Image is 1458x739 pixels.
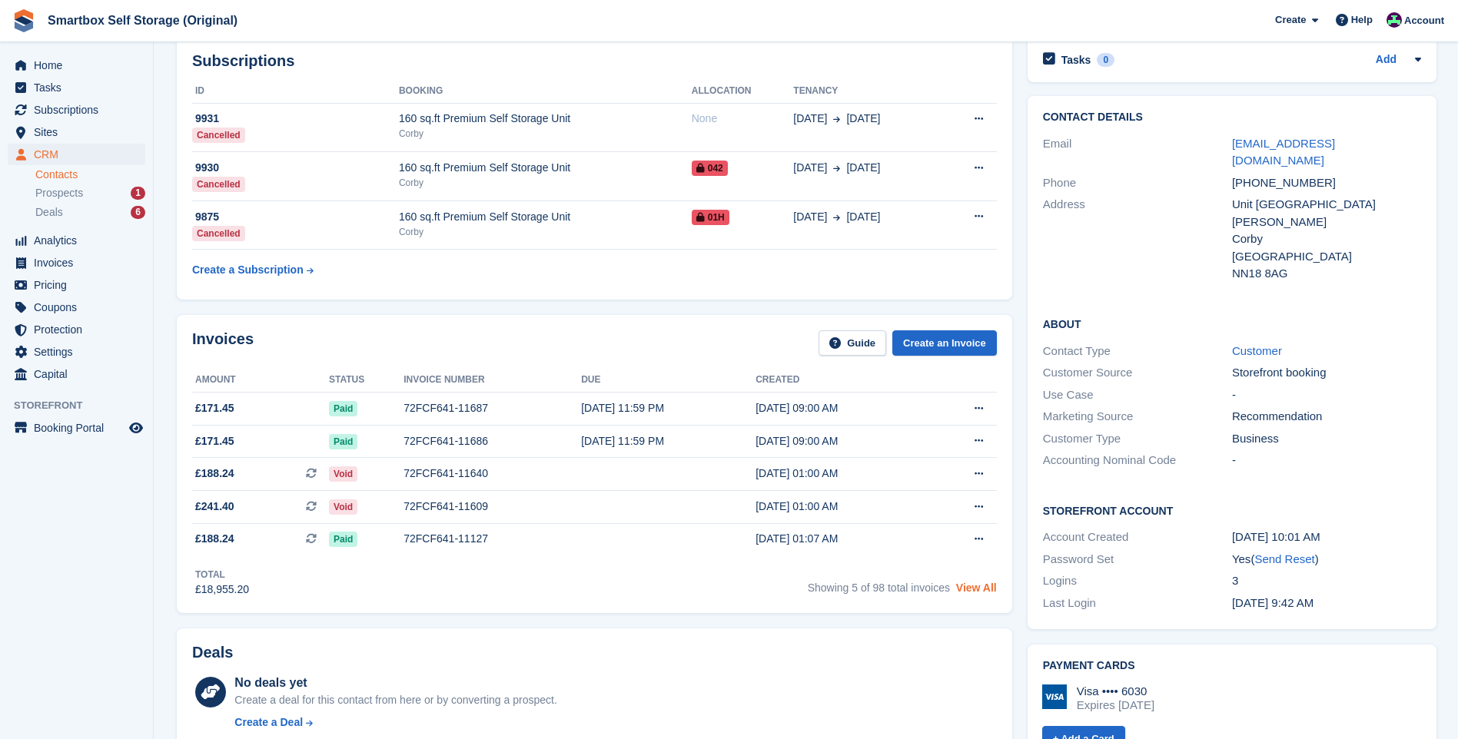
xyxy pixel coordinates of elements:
[14,398,153,413] span: Storefront
[1077,698,1154,712] div: Expires [DATE]
[192,644,233,661] h2: Deals
[1232,529,1421,546] div: [DATE] 10:01 AM
[234,714,303,731] div: Create a Deal
[581,368,756,393] th: Due
[8,319,145,340] a: menu
[793,111,827,127] span: [DATE]
[192,79,399,104] th: ID
[1043,452,1232,469] div: Accounting Nominal Code
[1043,316,1421,331] h2: About
[1387,12,1402,28] img: Alex Selenitsas
[8,274,145,296] a: menu
[192,209,399,225] div: 9875
[35,205,63,220] span: Deals
[34,144,126,165] span: CRM
[192,262,304,278] div: Create a Subscription
[8,77,145,98] a: menu
[34,121,126,143] span: Sites
[819,330,886,356] a: Guide
[195,466,234,482] span: £188.24
[808,582,950,594] span: Showing 5 of 98 total invoices
[1232,248,1421,266] div: [GEOGRAPHIC_DATA]
[329,532,357,547] span: Paid
[234,692,556,708] div: Create a deal for this contact from here or by converting a prospect.
[8,417,145,439] a: menu
[195,568,249,582] div: Total
[846,209,880,225] span: [DATE]
[192,226,245,241] div: Cancelled
[399,127,692,141] div: Corby
[34,274,126,296] span: Pricing
[756,499,928,515] div: [DATE] 01:00 AM
[1376,51,1397,69] a: Add
[34,77,126,98] span: Tasks
[1043,502,1421,518] h2: Storefront Account
[404,368,581,393] th: Invoice number
[1043,551,1232,568] div: Password Set
[581,433,756,449] div: [DATE] 11:59 PM
[1042,684,1067,709] img: Visa Logo
[793,160,827,176] span: [DATE]
[1043,529,1232,546] div: Account Created
[329,434,357,449] span: Paid
[34,297,126,318] span: Coupons
[192,160,399,176] div: 9930
[8,363,145,385] a: menu
[8,252,145,273] a: menu
[127,419,145,437] a: Preview store
[399,79,692,104] th: Booking
[234,714,556,731] a: Create a Deal
[192,368,329,393] th: Amount
[1232,174,1421,192] div: [PHONE_NUMBER]
[1275,12,1306,28] span: Create
[1232,196,1421,230] div: Unit [GEOGRAPHIC_DATA][PERSON_NAME]
[1232,452,1421,469] div: -
[1250,552,1318,565] span: ( )
[1043,386,1232,404] div: Use Case
[34,99,126,121] span: Subscriptions
[131,187,145,200] div: 1
[399,160,692,176] div: 160 sq.ft Premium Self Storage Unit
[131,206,145,219] div: 6
[756,368,928,393] th: Created
[35,204,145,220] a: Deals 6
[329,466,357,482] span: Void
[34,230,126,251] span: Analytics
[1232,230,1421,248] div: Corby
[234,674,556,692] div: No deals yet
[1043,196,1232,283] div: Address
[1097,53,1114,67] div: 0
[192,256,314,284] a: Create a Subscription
[42,8,244,33] a: Smartbox Self Storage (Original)
[1232,596,1314,609] time: 2022-10-13 08:42:30 UTC
[1232,572,1421,590] div: 3
[756,466,928,482] div: [DATE] 01:00 AM
[8,341,145,363] a: menu
[35,167,145,182] a: Contacts
[1043,135,1232,170] div: Email
[195,499,234,515] span: £241.40
[34,319,126,340] span: Protection
[756,531,928,547] div: [DATE] 01:07 AM
[692,161,728,176] span: 042
[1061,53,1091,67] h2: Tasks
[1043,430,1232,448] div: Customer Type
[8,297,145,318] a: menu
[192,177,245,192] div: Cancelled
[34,55,126,76] span: Home
[692,79,794,104] th: Allocation
[846,111,880,127] span: [DATE]
[404,433,581,449] div: 72FCF641-11686
[192,111,399,127] div: 9931
[956,582,997,594] a: View All
[793,209,827,225] span: [DATE]
[793,79,942,104] th: Tenancy
[329,499,357,515] span: Void
[8,230,145,251] a: menu
[329,368,404,393] th: Status
[34,417,126,439] span: Booking Portal
[1232,265,1421,283] div: NN18 8AG
[581,400,756,416] div: [DATE] 11:59 PM
[1232,408,1421,426] div: Recommendation
[1232,386,1421,404] div: -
